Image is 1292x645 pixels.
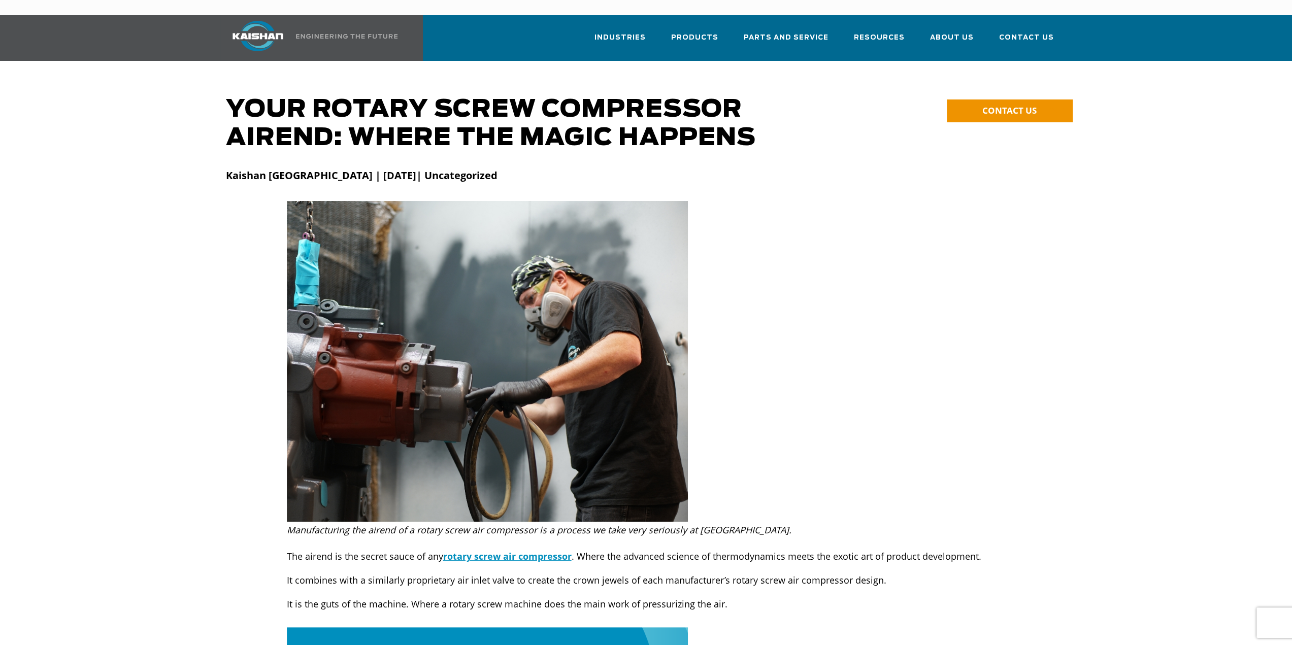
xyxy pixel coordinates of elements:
span: Contact Us [999,32,1054,44]
a: rotary screw air compressor [443,550,572,562]
strong: Kaishan [GEOGRAPHIC_DATA] | [DATE]| Uncategorized [226,168,498,182]
a: Industries [594,24,646,59]
span: CONTACT US [982,105,1037,116]
img: Engineering the future [296,34,397,39]
p: It is the guts of the machine. Where a rotary screw machine does the main work of pressurizing th... [287,596,1006,612]
p: It combines with a similarly proprietary air inlet valve to create the crown jewels of each manuf... [287,572,1006,588]
a: Products [671,24,718,59]
img: kaishan logo [220,21,296,51]
p: The airend is the secret sauce of any . Where the advanced science of thermodynamics meets the ex... [287,548,1006,564]
a: Parts and Service [744,24,829,59]
i: Manufacturing the airend of a rotary screw air compressor is a process we take very seriously at ... [287,524,791,536]
a: Resources [854,24,905,59]
img: Airend of a rotary screw air compressor [287,201,688,522]
span: About Us [930,32,974,44]
a: About Us [930,24,974,59]
span: Parts and Service [744,32,829,44]
a: CONTACT US [947,99,1073,122]
span: Products [671,32,718,44]
a: Contact Us [999,24,1054,59]
span: Industries [594,32,646,44]
span: Resources [854,32,905,44]
a: Kaishan USA [220,15,400,61]
h1: Your Rotary Screw Compressor Airend: Where the Magic Happens [226,95,853,152]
